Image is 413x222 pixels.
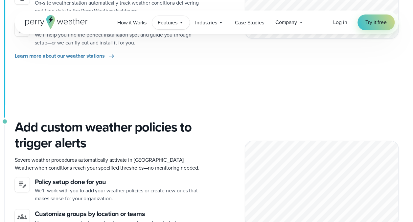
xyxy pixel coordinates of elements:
span: Features [158,19,177,27]
a: Log in [333,18,347,26]
a: How it Works [112,16,152,29]
p: Severe weather procedures automatically activate in [GEOGRAPHIC_DATA] Weather when conditions rea... [15,156,201,172]
span: Try it free [365,18,386,26]
p: We’ll work with you to add your weather policies or create new ones that makes sense for your org... [35,187,201,203]
a: Case Studies [229,16,269,29]
span: Case Studies [235,19,264,27]
a: Try it free [357,14,394,30]
p: We’ll help you find the perfect installation spot and guide you through setup—or we can fly out a... [35,31,201,47]
span: Learn more about our weather stations [15,52,105,60]
span: Industries [195,19,217,27]
h4: Policy setup done for you [35,177,201,187]
span: Company [275,18,297,26]
h4: Customize groups by location or teams [35,209,201,219]
h3: Add custom weather policies to trigger alerts [15,119,201,151]
span: How it Works [117,19,147,27]
a: Learn more about our weather stations [15,52,115,60]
